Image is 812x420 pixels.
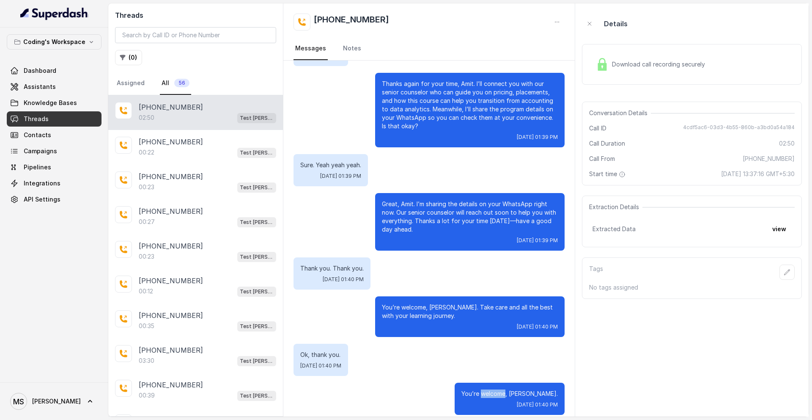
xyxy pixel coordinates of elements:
[139,113,154,122] p: 02:50
[139,206,203,216] p: [PHONE_NUMBER]
[24,147,57,155] span: Campaigns
[589,265,603,280] p: Tags
[7,192,101,207] a: API Settings
[139,276,203,286] p: [PHONE_NUMBER]
[174,79,189,87] span: 56
[139,322,154,330] p: 00:35
[139,356,154,365] p: 03:30
[240,183,274,192] p: Test [PERSON_NAME]
[323,276,364,283] span: [DATE] 01:40 PM
[240,357,274,365] p: Test [PERSON_NAME]
[139,310,203,321] p: [PHONE_NUMBER]
[23,37,85,47] p: Coding's Workspace
[240,392,274,400] p: Test [PERSON_NAME]
[382,200,558,234] p: Great, Amit. I’m sharing the details on your WhatsApp right now. Our senior counselor will reach ...
[24,99,77,107] span: Knowledge Bases
[589,139,625,148] span: Call Duration
[300,161,361,169] p: Sure. Yeah yeah yeah.
[13,397,24,406] text: MS
[160,72,191,95] a: All56
[115,72,276,95] nav: Tabs
[341,37,363,60] a: Notes
[517,237,558,244] span: [DATE] 01:39 PM
[139,171,203,182] p: [PHONE_NUMBER]
[115,10,276,20] h2: Threads
[7,111,101,127] a: Threads
[139,345,203,355] p: [PHONE_NUMBER]
[24,163,51,171] span: Pipelines
[604,19,628,29] p: Details
[7,63,101,78] a: Dashboard
[24,179,60,188] span: Integrations
[7,176,101,191] a: Integrations
[240,253,274,261] p: Test [PERSON_NAME]
[517,323,558,330] span: [DATE] 01:40 PM
[596,58,609,71] img: Lock Icon
[7,95,101,111] a: Knowledge Bases
[240,287,274,296] p: Test [PERSON_NAME]
[294,37,328,60] a: Messages
[7,34,101,50] button: Coding's Workspace
[139,252,154,261] p: 00:23
[115,50,142,65] button: (0)
[721,170,795,178] span: [DATE] 13:37:16 GMT+5:30
[24,195,60,204] span: API Settings
[779,139,795,148] span: 02:50
[517,134,558,141] span: [DATE] 01:39 PM
[139,183,154,191] p: 00:23
[743,155,795,163] span: [PHONE_NUMBER]
[24,83,56,91] span: Assistants
[7,160,101,175] a: Pipelines
[24,115,49,123] span: Threads
[300,351,341,359] p: Ok, thank you.
[20,7,88,20] img: light.svg
[300,264,364,273] p: Thank you. Thank you.
[139,137,203,147] p: [PHONE_NUMBER]
[24,131,51,139] span: Contacts
[139,380,203,390] p: [PHONE_NUMBER]
[240,114,274,122] p: Test [PERSON_NAME]
[314,14,389,30] h2: [PHONE_NUMBER]
[382,303,558,320] p: You’re welcome, [PERSON_NAME]. Take care and all the best with your learning journey.
[589,124,606,133] span: Call ID
[320,173,361,180] span: [DATE] 01:39 PM
[382,80,558,130] p: Thanks again for your time, Amit. I’ll connect you with our senior counselor who can guide you on...
[7,390,101,413] a: [PERSON_NAME]
[240,322,274,331] p: Test [PERSON_NAME]
[593,225,636,233] span: Extracted Data
[589,170,627,178] span: Start time
[240,149,274,157] p: Test [PERSON_NAME]
[767,221,791,237] button: view
[139,218,155,226] p: 00:27
[589,155,615,163] span: Call From
[139,102,203,112] p: [PHONE_NUMBER]
[139,148,154,157] p: 00:22
[300,362,341,369] span: [DATE] 01:40 PM
[115,72,146,95] a: Assigned
[139,287,153,296] p: 00:12
[294,37,565,60] nav: Tabs
[24,66,56,75] span: Dashboard
[7,144,101,159] a: Campaigns
[589,203,642,211] span: Extraction Details
[589,283,795,292] p: No tags assigned
[7,127,101,143] a: Contacts
[612,60,708,69] span: Download call recording securely
[589,109,651,117] span: Conversation Details
[517,401,558,408] span: [DATE] 01:40 PM
[139,391,155,400] p: 00:39
[240,218,274,227] p: Test [PERSON_NAME]
[683,124,795,133] span: 4cdf5ac6-03d3-4b55-860b-a3bd0a54a184
[32,397,81,406] span: [PERSON_NAME]
[7,79,101,94] a: Assistants
[139,241,203,251] p: [PHONE_NUMBER]
[461,390,558,398] p: You’re welcome, [PERSON_NAME].
[115,27,276,43] input: Search by Call ID or Phone Number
